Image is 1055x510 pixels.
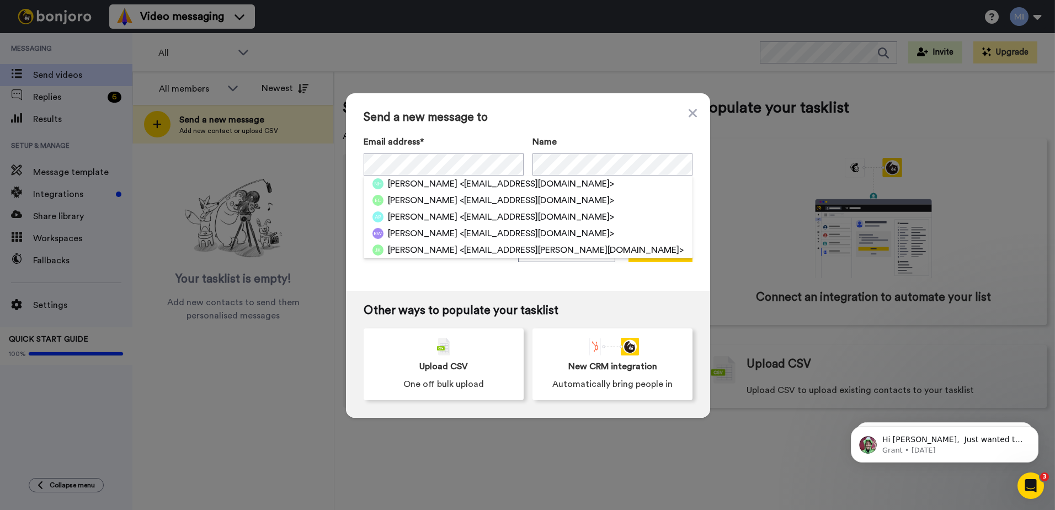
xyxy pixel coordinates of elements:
[460,194,614,207] span: <[EMAIL_ADDRESS][DOMAIN_NAME]>
[419,360,468,373] span: Upload CSV
[388,227,457,240] span: [PERSON_NAME]
[388,194,457,207] span: [PERSON_NAME]
[403,378,484,391] span: One off bulk upload
[388,243,457,257] span: [PERSON_NAME]
[460,243,684,257] span: <[EMAIL_ADDRESS][PERSON_NAME][DOMAIN_NAME]>
[1017,472,1044,499] iframe: Intercom live chat
[372,195,383,206] img: ec.png
[364,304,692,317] span: Other ways to populate your tasklist
[586,338,639,355] div: animation
[460,177,614,190] span: <[EMAIL_ADDRESS][DOMAIN_NAME]>
[1040,472,1049,481] span: 3
[834,403,1055,480] iframe: Intercom notifications message
[552,378,673,391] span: Automatically bring people in
[364,111,692,124] span: Send a new message to
[372,211,383,222] img: ap.png
[388,177,457,190] span: [PERSON_NAME]
[372,228,383,239] img: rw.png
[460,227,614,240] span: <[EMAIL_ADDRESS][DOMAIN_NAME]>
[372,245,383,256] img: jk.png
[437,338,450,355] img: csv-grey.png
[372,178,383,189] img: nh.png
[388,210,457,224] span: [PERSON_NAME]
[568,360,657,373] span: New CRM integration
[364,135,524,148] label: Email address*
[460,210,614,224] span: <[EMAIL_ADDRESS][DOMAIN_NAME]>
[532,135,557,148] span: Name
